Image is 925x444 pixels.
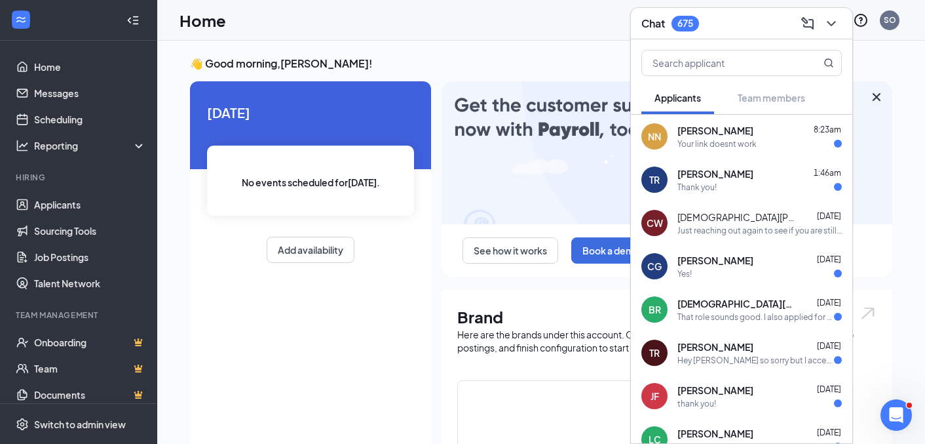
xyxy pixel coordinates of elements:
[677,355,834,366] div: Hey [PERSON_NAME] so sorry but I accepted an offer [DATE] and completely forgot to reach out my a...
[649,173,660,186] div: TR
[677,340,753,353] span: [PERSON_NAME]
[677,18,693,29] div: 675
[797,13,818,34] button: ComposeMessage
[880,399,912,431] iframe: Intercom live chat
[853,12,869,28] svg: QuestionInfo
[649,303,661,316] div: BR
[738,92,805,104] span: Team members
[34,329,146,355] a: OnboardingCrown
[677,182,717,193] div: Thank you!
[677,211,795,224] span: [DEMOGRAPHIC_DATA][PERSON_NAME]
[641,16,665,31] h3: Chat
[647,216,663,230] div: CW
[442,81,892,224] img: payroll-large.gif
[823,58,834,68] svg: MagnifyingGlass
[34,355,146,382] a: TeamCrown
[207,102,414,123] span: [DATE]
[16,139,29,152] svg: Analysis
[267,237,354,263] button: Add availability
[34,382,146,408] a: DocumentsCrown
[817,384,841,394] span: [DATE]
[34,418,126,431] div: Switch to admin view
[34,80,146,106] a: Messages
[34,218,146,244] a: Sourcing Tools
[34,54,146,80] a: Home
[16,172,143,183] div: Hiring
[677,225,842,236] div: Just reaching out again to see if you are still interested in the position. We think you would be...
[16,310,143,321] div: Team Management
[814,125,841,134] span: 8:23am
[463,237,558,264] button: See how it works
[817,341,841,351] span: [DATE]
[34,106,146,132] a: Scheduling
[677,254,753,267] span: [PERSON_NAME]
[677,124,753,137] span: [PERSON_NAME]
[14,13,28,26] svg: WorkstreamLogo
[179,9,226,31] h1: Home
[34,139,147,152] div: Reporting
[884,14,896,26] div: SO
[651,390,659,403] div: JF
[821,13,842,34] button: ChevronDown
[677,427,753,440] span: [PERSON_NAME]
[817,298,841,308] span: [DATE]
[814,168,841,178] span: 1:46am
[677,138,757,150] div: Your link doesnt work
[34,244,146,270] a: Job Postings
[859,306,877,321] img: open.6027fd2a22e1237b5b06.svg
[677,297,795,310] span: [DEMOGRAPHIC_DATA][PERSON_NAME]
[649,346,660,359] div: TR
[242,175,380,190] span: No events scheduled for [DATE] .
[800,16,816,31] svg: ComposeMessage
[817,254,841,264] span: [DATE]
[677,398,716,409] div: thank you!
[647,260,662,273] div: CG
[642,50,797,75] input: Search applicant
[677,268,692,279] div: Yes!
[817,211,841,221] span: [DATE]
[34,270,146,296] a: Talent Network
[190,56,892,71] h3: 👋 Good morning, [PERSON_NAME] !
[571,237,651,264] button: Book a demo
[869,89,884,105] svg: Cross
[457,328,877,354] div: Here are the brands under this account. Click into a brand to see your locations, managers, job p...
[823,16,839,31] svg: ChevronDown
[126,14,140,27] svg: Collapse
[677,167,753,180] span: [PERSON_NAME]
[457,306,877,328] h1: Brand
[16,418,29,431] svg: Settings
[677,384,753,397] span: [PERSON_NAME]
[817,428,841,437] span: [DATE]
[648,130,661,143] div: NN
[677,312,834,323] div: That role sounds good. I also applied for a bartending position is that an option as well?
[34,192,146,218] a: Applicants
[654,92,701,104] span: Applicants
